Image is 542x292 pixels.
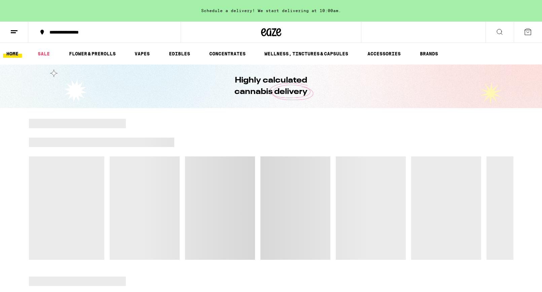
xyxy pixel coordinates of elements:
[417,50,441,58] button: BRANDS
[364,50,404,58] a: ACCESSORIES
[206,50,249,58] a: CONCENTRATES
[66,50,119,58] a: FLOWER & PREROLLS
[3,50,22,58] a: HOME
[216,75,327,98] h1: Highly calculated cannabis delivery
[131,50,153,58] a: VAPES
[261,50,352,58] a: WELLNESS, TINCTURES & CAPSULES
[166,50,193,58] a: EDIBLES
[34,50,53,58] a: SALE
